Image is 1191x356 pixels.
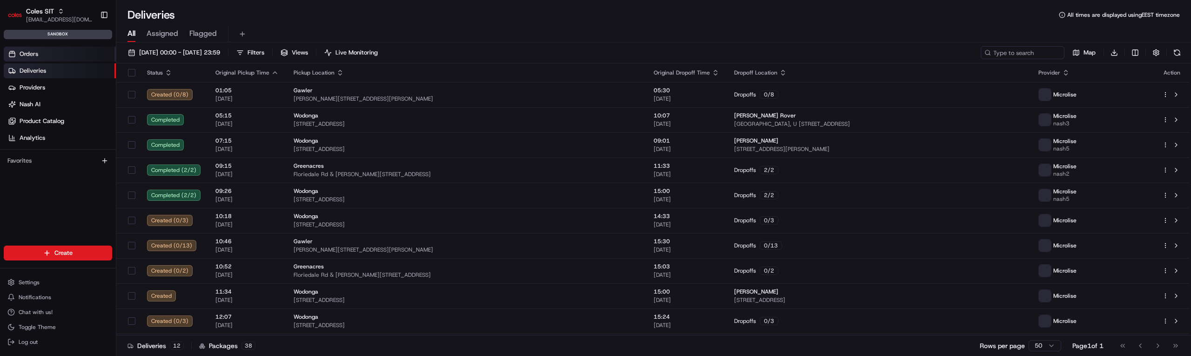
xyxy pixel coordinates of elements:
span: Microlise [1053,217,1077,224]
input: Type to search [981,46,1064,59]
span: [GEOGRAPHIC_DATA], U [STREET_ADDRESS] [734,120,1024,128]
div: 0 / 3 [760,317,778,325]
span: API Documentation [88,135,149,144]
img: Nash [9,9,28,28]
span: 09:15 [215,162,279,170]
div: 0 / 13 [760,241,782,250]
span: Settings [19,279,40,286]
span: Toggle Theme [19,323,56,331]
span: Live Monitoring [335,48,378,57]
span: 10:07 [654,112,719,119]
div: Deliveries [127,341,184,350]
span: Product Catalog [20,117,64,125]
span: Providers [20,83,45,92]
span: Microlise [1053,137,1077,145]
span: 10:18 [215,212,279,220]
div: Action [1162,69,1182,76]
button: Start new chat [158,92,169,103]
span: Dropoffs [734,317,756,325]
span: Dropoffs [734,217,756,224]
button: Create [4,246,112,260]
a: Nash AI [4,97,116,112]
span: [PERSON_NAME] Rover [734,112,796,119]
div: 💻 [79,136,86,144]
span: [DATE] [654,196,719,203]
button: [DATE] 00:00 - [DATE] 23:59 [124,46,224,59]
span: [DATE] [215,95,279,103]
span: [STREET_ADDRESS][PERSON_NAME] [734,145,1024,153]
div: 0 / 3 [760,216,778,225]
span: Dropoffs [734,267,756,274]
button: Settings [4,276,112,289]
span: 09:26 [215,187,279,195]
span: Wodonga [294,112,318,119]
span: [STREET_ADDRESS] [294,221,639,228]
span: [DATE] [654,120,719,128]
span: [DATE] [654,95,719,103]
div: sandbox [4,30,112,39]
button: Live Monitoring [320,46,382,59]
span: 09:01 [654,137,719,144]
span: [DATE] [215,271,279,279]
span: [DATE] [215,246,279,253]
span: Views [292,48,308,57]
a: 📗Knowledge Base [6,131,75,148]
a: 💻API Documentation [75,131,153,148]
div: 12 [170,342,184,350]
span: [DATE] [654,221,719,228]
span: [PERSON_NAME] [734,288,778,295]
a: Deliveries [4,63,116,78]
span: Filters [248,48,264,57]
div: 2 / 2 [760,166,778,174]
div: Start new chat [32,89,153,98]
span: [DATE] [654,271,719,279]
span: [STREET_ADDRESS] [294,145,639,153]
button: Log out [4,335,112,349]
div: 0 / 8 [760,90,778,99]
span: Original Dropoff Time [654,69,710,76]
button: Chat with us! [4,306,112,319]
span: 15:00 [654,288,719,295]
span: Original Pickup Time [215,69,269,76]
span: Flagged [189,28,217,39]
span: [DATE] 00:00 - [DATE] 23:59 [139,48,220,57]
span: Provider [1038,69,1060,76]
span: Wodonga [294,288,318,295]
span: Nash AI [20,100,40,109]
span: Dropoff Location [734,69,777,76]
span: 07:15 [215,137,279,144]
div: Page 1 of 1 [1072,341,1104,350]
span: [DATE] [215,322,279,329]
span: 15:03 [654,263,719,270]
span: [DATE] [215,120,279,128]
span: [DATE] [215,296,279,304]
span: Wodonga [294,313,318,321]
span: 14:33 [654,212,719,220]
span: Notifications [19,294,51,301]
span: Microlise [1053,112,1077,120]
span: Dropoffs [734,91,756,98]
span: [DATE] [215,196,279,203]
span: Microlise [1053,188,1077,195]
input: Clear [24,60,154,70]
span: Status [147,69,163,76]
span: Pickup Location [294,69,335,76]
span: [STREET_ADDRESS] [294,196,639,203]
span: 12:07 [215,313,279,321]
span: 15:24 [654,313,719,321]
button: Views [276,46,312,59]
span: Wodonga [294,187,318,195]
span: Chat with us! [19,308,53,316]
span: Floriedale Rd & [PERSON_NAME][STREET_ADDRESS] [294,171,639,178]
span: [DATE] [654,171,719,178]
a: Orders [4,47,116,62]
span: Map [1084,48,1096,57]
span: 05:15 [215,112,279,119]
span: [STREET_ADDRESS] [294,296,639,304]
span: [STREET_ADDRESS] [734,296,1024,304]
span: [STREET_ADDRESS] [294,120,639,128]
span: nash3 [1053,120,1077,127]
span: 10:46 [215,238,279,245]
span: Knowledge Base [19,135,71,144]
span: 11:34 [215,288,279,295]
